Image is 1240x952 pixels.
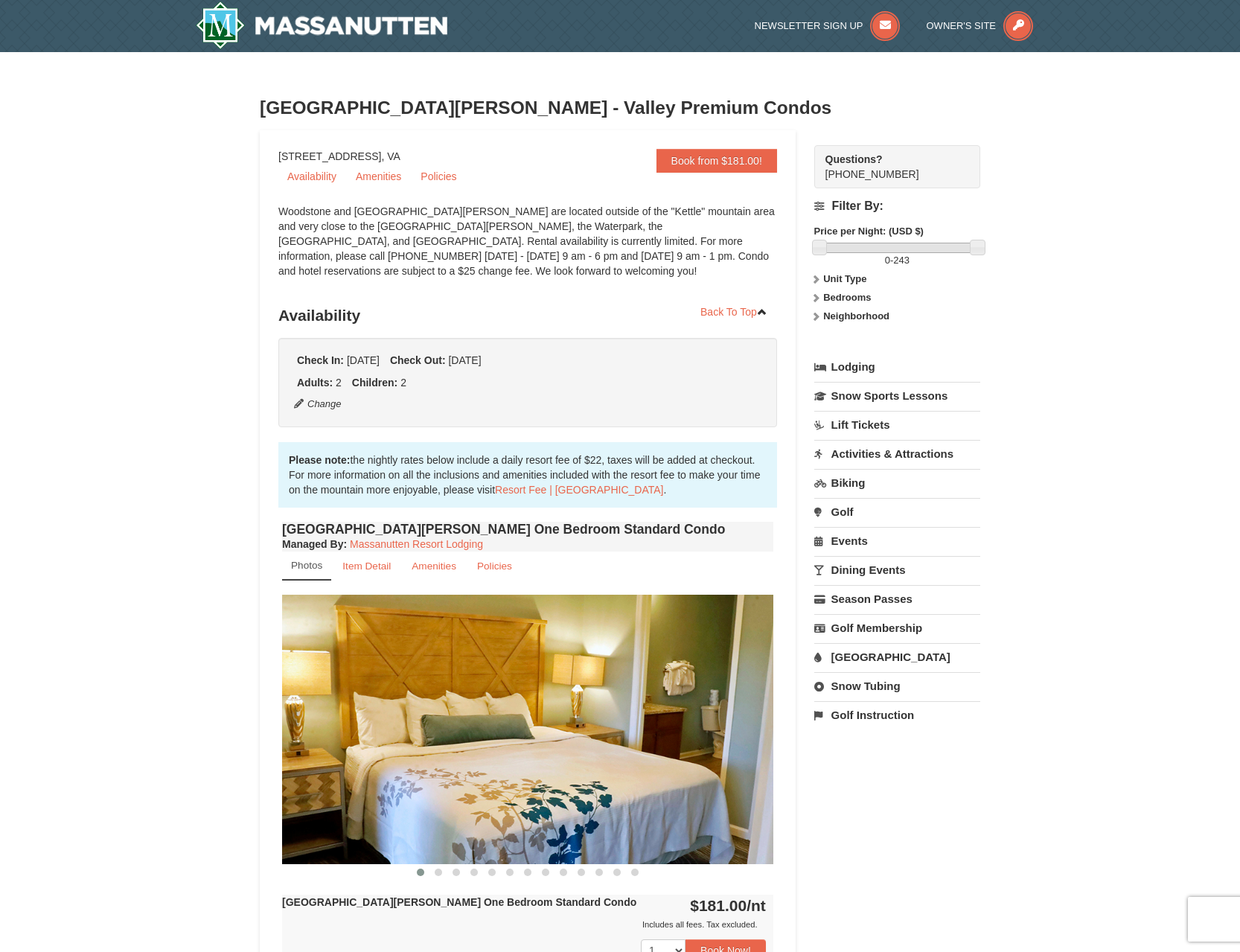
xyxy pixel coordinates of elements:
a: Book from $181.00! [656,149,777,173]
strong: Price per Night: (USD $) [814,226,924,237]
span: 243 [893,255,910,266]
a: Policies [467,552,522,581]
a: Availability [278,165,345,188]
h3: [GEOGRAPHIC_DATA][PERSON_NAME] - Valley Premium Condos [260,93,980,123]
span: Owner's Site [927,20,997,31]
a: [GEOGRAPHIC_DATA] [814,643,980,671]
span: Managed By [282,538,343,550]
img: 18876286-121-55434444.jpg [282,595,773,863]
strong: Neighborhood [823,310,889,322]
div: Includes all fees. Tax excluded. [282,917,766,932]
strong: $181.00 [690,897,766,914]
strong: [GEOGRAPHIC_DATA][PERSON_NAME] One Bedroom Standard Condo [282,896,636,908]
label: - [814,253,980,268]
span: 2 [336,377,342,389]
a: Photos [282,552,331,581]
a: Activities & Attractions [814,440,980,467]
span: [PHONE_NUMBER] [825,152,953,180]
a: Snow Sports Lessons [814,382,980,409]
a: Massanutten Resort [196,1,447,49]
a: Season Passes [814,585,980,613]
img: Massanutten Resort Logo [196,1,447,49]
span: Newsletter Sign Up [755,20,863,31]
small: Policies [477,560,512,572]
a: Back To Top [691,301,777,323]
strong: : [282,538,347,550]
div: the nightly rates below include a daily resort fee of $22, taxes will be added at checkout. For m... [278,442,777,508]
a: Lodging [814,354,980,380]
a: Item Detail [333,552,400,581]
button: Change [293,396,342,412]
span: [DATE] [448,354,481,366]
span: /nt [747,897,766,914]
a: Amenities [347,165,410,188]
small: Photos [291,560,322,571]
strong: Adults: [297,377,333,389]
div: Woodstone and [GEOGRAPHIC_DATA][PERSON_NAME] are located outside of the "Kettle" mountain area an... [278,204,777,293]
strong: Unit Type [823,273,866,284]
a: Newsletter Sign Up [755,20,901,31]
a: Policies [412,165,465,188]
a: Dining Events [814,556,980,584]
a: Owner's Site [927,20,1034,31]
a: Events [814,527,980,555]
a: Lift Tickets [814,411,980,438]
span: 0 [885,255,890,266]
small: Amenities [412,560,456,572]
a: Massanutten Resort Lodging [350,538,483,550]
a: Snow Tubing [814,672,980,700]
strong: Please note: [289,454,350,466]
a: Golf Membership [814,614,980,642]
a: Resort Fee | [GEOGRAPHIC_DATA] [495,484,663,496]
strong: Children: [352,377,397,389]
strong: Questions? [825,153,883,165]
span: 2 [400,377,406,389]
strong: Check In: [297,354,344,366]
a: Golf [814,498,980,525]
small: Item Detail [342,560,391,572]
strong: Check Out: [390,354,446,366]
a: Amenities [402,552,466,581]
h4: [GEOGRAPHIC_DATA][PERSON_NAME] One Bedroom Standard Condo [282,522,773,537]
a: Biking [814,469,980,496]
a: Golf Instruction [814,701,980,729]
h4: Filter By: [814,199,980,213]
h3: Availability [278,301,777,330]
strong: Bedrooms [823,292,871,303]
span: [DATE] [347,354,380,366]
